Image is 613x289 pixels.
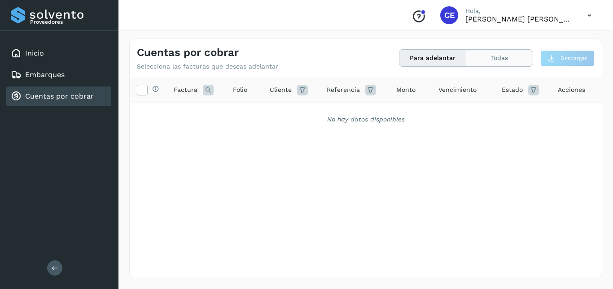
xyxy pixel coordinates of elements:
[270,85,292,95] span: Cliente
[465,15,573,23] p: CLAUDIA ELIZABETH SANCHEZ RAMIREZ
[396,85,416,95] span: Monto
[137,46,239,59] h4: Cuentas por cobrar
[174,85,197,95] span: Factura
[137,63,278,70] p: Selecciona las facturas que deseas adelantar
[558,85,585,95] span: Acciones
[560,54,587,62] span: Descargar
[502,85,523,95] span: Estado
[30,19,108,25] p: Proveedores
[399,50,466,66] button: Para adelantar
[25,92,94,100] a: Cuentas por cobrar
[6,43,111,63] div: Inicio
[25,70,65,79] a: Embarques
[327,85,360,95] span: Referencia
[466,50,533,66] button: Todas
[233,85,247,95] span: Folio
[540,50,595,66] button: Descargar
[6,86,111,106] div: Cuentas por cobrar
[141,115,590,124] div: No hay datos disponibles
[438,85,477,95] span: Vencimiento
[25,49,44,57] a: Inicio
[6,65,111,85] div: Embarques
[465,7,573,15] p: Hola,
